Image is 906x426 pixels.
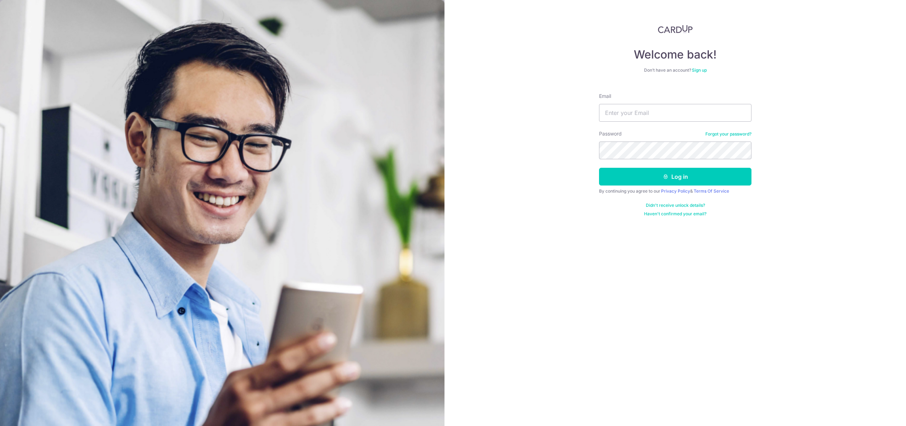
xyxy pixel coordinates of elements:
a: Terms Of Service [694,188,729,194]
div: Don’t have an account? [599,67,751,73]
input: Enter your Email [599,104,751,122]
button: Log in [599,168,751,186]
a: Haven't confirmed your email? [644,211,706,217]
label: Password [599,130,622,137]
a: Privacy Policy [661,188,690,194]
a: Forgot your password? [705,131,751,137]
a: Didn't receive unlock details? [646,203,705,208]
label: Email [599,93,611,100]
img: CardUp Logo [658,25,693,33]
div: By continuing you agree to our & [599,188,751,194]
h4: Welcome back! [599,48,751,62]
a: Sign up [692,67,707,73]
